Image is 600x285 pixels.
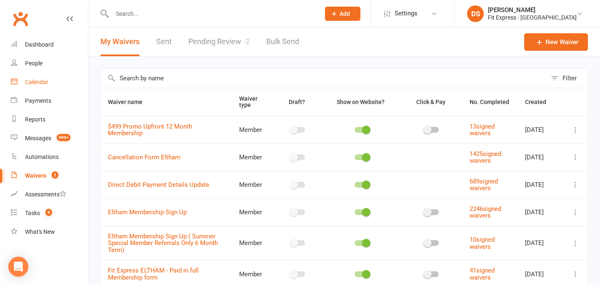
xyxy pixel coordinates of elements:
[108,123,192,137] a: $499 Promo Upfront 12 Month Membership
[470,205,501,220] a: 2246signed waivers
[232,171,274,198] td: Member
[470,178,498,192] a: 689signed waivers
[188,27,250,56] a: Pending Review2
[110,8,314,20] input: Search...
[232,226,274,260] td: Member
[340,10,350,17] span: Add
[289,99,305,105] span: Draft?
[8,257,28,277] div: Open Intercom Messenger
[108,97,152,107] button: Waiver name
[547,69,588,88] button: Filter
[488,6,577,14] div: [PERSON_NAME]
[470,267,495,281] a: 41signed waivers
[524,33,588,51] a: New Waiver
[25,79,48,85] div: Calendar
[416,99,445,105] span: Click & Pay
[57,134,70,141] span: 999+
[108,208,187,216] a: Eltham Membership Sign Up
[25,191,66,198] div: Assessments
[156,27,172,56] a: Sent
[25,154,59,160] div: Automations
[488,14,577,21] div: Fit Express - [GEOGRAPHIC_DATA]
[25,60,42,67] div: People
[11,54,88,73] a: People
[11,166,88,185] a: Waivers 2
[517,144,563,171] td: [DATE]
[25,97,51,104] div: Payments
[329,97,394,107] button: Show on Website?
[470,150,501,165] a: 1425signed waivers
[45,209,52,216] span: 9
[232,198,274,226] td: Member
[25,135,51,141] div: Messages
[409,97,455,107] button: Click & Pay
[11,185,88,204] a: Assessments
[281,97,314,107] button: Draft?
[25,172,46,179] div: Waivers
[108,267,199,281] a: Fit Express ELTHAM - Paid in full Membership form
[11,35,88,54] a: Dashboard
[232,88,274,116] th: Waiver type
[470,123,495,137] a: 13signed waivers
[108,99,152,105] span: Waiver name
[562,73,577,83] div: Filter
[25,210,40,216] div: Tasks
[470,236,495,250] a: 10signed waivers
[11,204,88,223] a: Tasks 9
[266,27,299,56] a: Bulk Send
[517,116,563,144] td: [DATE]
[517,198,563,226] td: [DATE]
[525,97,555,107] button: Created
[108,154,180,161] a: Cancellation Form Eltham
[467,5,484,22] div: DS
[517,226,563,260] td: [DATE]
[108,233,218,254] a: Eltham Membership Sign Up ( Summer Special Member Referrals Only 6 Month Term)
[11,148,88,166] a: Automations
[108,181,209,188] a: Direct Debit Payment Details Update
[11,92,88,110] a: Payments
[25,41,54,48] div: Dashboard
[395,4,417,23] span: Settings
[52,171,58,178] span: 2
[325,7,360,21] button: Add
[11,129,88,148] a: Messages 999+
[232,116,274,144] td: Member
[25,116,45,123] div: Reports
[11,223,88,241] a: What's New
[245,37,250,46] span: 2
[11,73,88,92] a: Calendar
[462,88,517,116] th: No. Completed
[11,110,88,129] a: Reports
[517,171,563,198] td: [DATE]
[10,8,31,29] a: Clubworx
[25,228,55,235] div: What's New
[337,99,385,105] span: Show on Website?
[100,27,140,56] button: My Waivers
[100,69,547,88] input: Search by name
[525,99,555,105] span: Created
[232,144,274,171] td: Member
